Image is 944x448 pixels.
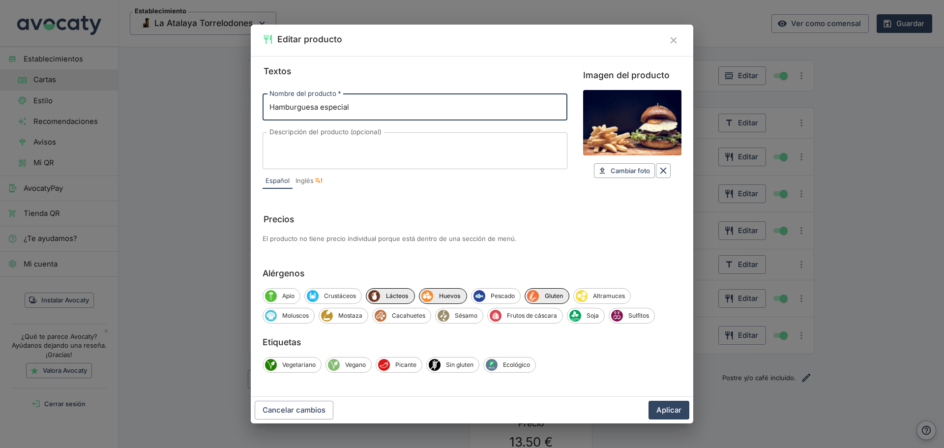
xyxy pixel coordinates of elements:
[487,308,563,324] div: Frutos de cáscaraFrutos de cáscara
[315,177,322,184] div: Sin traducción. Se mostrará en el idioma por defecto, español.
[649,401,689,419] button: Aplicar
[609,308,655,324] div: SulfitosSulfitos
[421,290,433,302] span: Huevos
[581,311,604,320] span: Soja
[386,311,431,320] span: Cacahuetes
[277,32,342,46] h2: Editar producto
[435,308,483,324] div: SésamoSésamo
[485,292,520,300] span: Pescado
[263,212,295,226] legend: Precios
[263,234,681,243] p: El producto no tiene precio individual porque está dentro de una sección de menú.
[525,288,569,304] div: GlutenGluten
[328,359,340,371] span: Vegano
[277,311,314,320] span: Moluscos
[611,165,650,177] span: Cambiar foto
[321,310,333,322] span: Mostaza
[255,401,333,419] button: Cancelar cambios
[623,311,654,320] span: Sulfitos
[319,308,368,324] div: MostazaMostaza
[368,290,380,302] span: Lácteos
[390,360,422,369] span: Picante
[269,127,382,137] label: Descripción del producto (opcional)
[265,176,290,186] span: Español
[263,308,315,324] div: MoluscosMoluscos
[426,357,479,373] div: Sin glutenSin gluten
[486,359,498,371] span: Ecológico
[441,360,479,369] span: Sin gluten
[567,308,605,324] div: SojaSoja
[666,32,681,48] button: Cerrar
[380,292,414,300] span: Lácteos
[304,288,362,304] div: CrustáceosCrustáceos
[277,360,321,369] span: Vegetariano
[483,357,536,373] div: EcológicoEcológico
[376,357,422,373] div: PicantePicante
[438,310,449,322] span: Sésamo
[527,290,539,302] span: Gluten
[498,360,535,369] span: Ecológico
[277,292,300,300] span: Apio
[588,292,630,300] span: Altramuces
[611,310,623,322] span: Sulfitos
[269,89,341,98] label: Nombre del producto
[263,357,322,373] div: VegetarianoVegetariano
[366,288,415,304] div: LácteosLácteos
[263,288,300,304] div: ApioApio
[375,310,386,322] span: Cacahuetes
[263,267,681,280] label: Alérgenos
[471,288,521,304] div: PescadoPescado
[265,359,277,371] span: Vegetariano
[501,311,562,320] span: Frutos de cáscara
[573,288,631,304] div: AltramucesAltramuces
[449,311,483,320] span: Sésamo
[295,176,314,186] span: Inglés
[419,288,467,304] div: HuevosHuevos
[539,292,569,300] span: Gluten
[490,310,501,322] span: Frutos de cáscara
[656,163,671,178] button: Borrar
[429,359,441,371] span: Sin gluten
[340,360,371,369] span: Vegano
[333,311,368,320] span: Mostaza
[265,310,277,322] span: Moluscos
[307,290,319,302] span: Crustáceos
[319,292,361,300] span: Crustáceos
[263,64,292,78] legend: Textos
[583,68,681,82] label: Imagen del producto
[569,310,581,322] span: Soja
[372,308,431,324] div: CacahuetesCacahuetes
[263,335,681,349] label: Etiquetas
[325,357,372,373] div: VeganoVegano
[265,290,277,302] span: Apio
[378,359,390,371] span: Picante
[433,292,467,300] span: Huevos
[576,290,588,302] span: Altramuces
[473,290,485,302] span: Pescado
[594,163,655,179] button: Cambiar foto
